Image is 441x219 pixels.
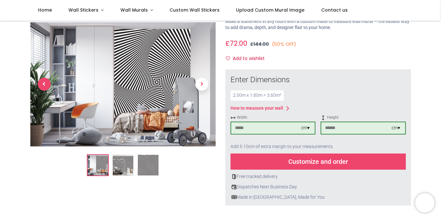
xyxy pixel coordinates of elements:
span: £ [225,39,247,48]
img: WS-45814-02 [113,155,133,175]
div: Customize and order [231,154,406,170]
span: Wall Murals [120,7,148,13]
span: Wall Stickers [68,7,98,13]
span: Width [231,115,315,120]
iframe: Brevo live chat [415,193,435,213]
img: uk [231,194,237,200]
div: Free tracked delivery [231,174,406,180]
span: Next [195,78,208,91]
span: Contact us [321,7,348,13]
img: Black & White 3d Optical Illusion Wall Mural Wallpaper [30,22,216,146]
span: Upload Custom Mural Image [236,7,304,13]
small: (50% OFF) [272,41,296,48]
div: How to measure your wall [231,105,283,112]
div: cm ▾ [301,125,310,131]
button: Add to wishlistAdd to wishlist [225,53,270,64]
span: Home [38,7,52,13]
a: Next [188,41,216,128]
i: Add to wishlist [226,56,230,61]
span: 72.00 [230,39,247,48]
div: Add 5-10cm of extra margin to your measurements. [231,140,406,154]
img: WS-45814-03 [138,155,159,175]
div: Made in [GEOGRAPHIC_DATA], Made for You [231,194,406,201]
span: Custom Wall Stickers [169,7,220,13]
span: £ [250,41,269,47]
span: Height [321,115,405,120]
p: Make a statement in any room with a custom made to measure wall mural — the easiest way to add dr... [225,18,411,31]
div: cm ▾ [392,125,400,131]
a: Previous [30,41,58,128]
span: 144.00 [253,41,269,47]
div: 2.00 m x 1.80 m = 3.60 m² [231,90,284,101]
span: Previous [38,78,51,91]
img: Black & White 3d Optical Illusion Wall Mural Wallpaper [87,155,108,175]
div: Dispatches Next Business Day [231,184,406,190]
div: Enter Dimensions [231,75,406,85]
